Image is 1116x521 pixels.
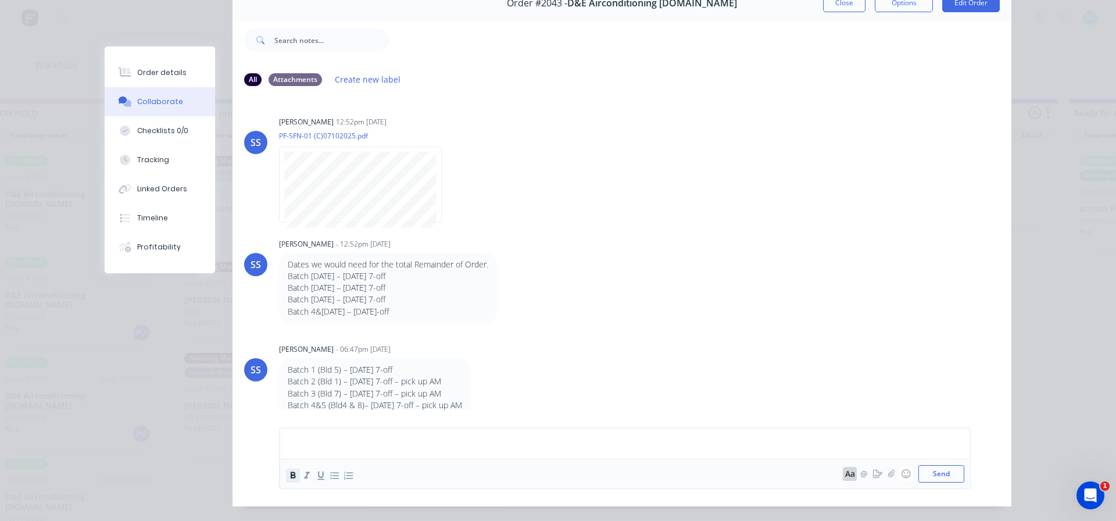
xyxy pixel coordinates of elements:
[251,363,261,377] div: SS
[251,258,261,272] div: SS
[288,388,462,399] p: Batch 3 (Bld 7) – [DATE] 7-off – pick up AM
[279,344,334,355] div: [PERSON_NAME]
[137,184,187,194] div: Linked Orders
[288,306,488,317] p: Batch 4&[DATE] – [DATE]-off
[105,233,215,262] button: Profitability
[137,126,188,136] div: Checklists 0/0
[244,73,262,86] div: All
[899,467,913,481] button: ☺
[918,465,964,483] button: Send
[274,28,389,52] input: Search notes...
[288,294,488,305] p: Batch [DATE] – [DATE] 7-off
[288,259,488,270] p: Dates we would need for the total Remainder of Order.
[288,376,462,387] p: Batch 2 (Bld 1) – [DATE] 7-off – pick up AM
[105,116,215,145] button: Checklists 0/0
[105,58,215,87] button: Order details
[288,282,488,294] p: Batch [DATE] – [DATE] 7-off
[279,131,453,141] p: PF-SFN-01 (C)07102025.pdf
[336,117,387,127] div: 12:52pm [DATE]
[1100,481,1110,491] span: 1
[269,73,322,86] div: Attachments
[288,364,462,376] p: Batch 1 (Bld 5) – [DATE] 7-off
[329,72,407,87] button: Create new label
[137,155,169,165] div: Tracking
[279,117,334,127] div: [PERSON_NAME]
[105,87,215,116] button: Collaborate
[288,270,488,282] p: Batch [DATE] – [DATE] 7-off
[105,204,215,233] button: Timeline
[137,97,183,107] div: Collaborate
[137,213,168,223] div: Timeline
[336,344,391,355] div: - 06:47pm [DATE]
[1076,481,1104,509] iframe: Intercom live chat
[336,239,391,249] div: - 12:52pm [DATE]
[288,399,462,411] p: Batch 4&5 (Bld4 & 8)– [DATE] 7-off – pick up AM
[843,467,857,481] button: Aa
[137,242,181,252] div: Profitability
[105,174,215,204] button: Linked Orders
[137,67,187,78] div: Order details
[279,239,334,249] div: [PERSON_NAME]
[105,145,215,174] button: Tracking
[251,135,261,149] div: SS
[857,467,871,481] button: @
